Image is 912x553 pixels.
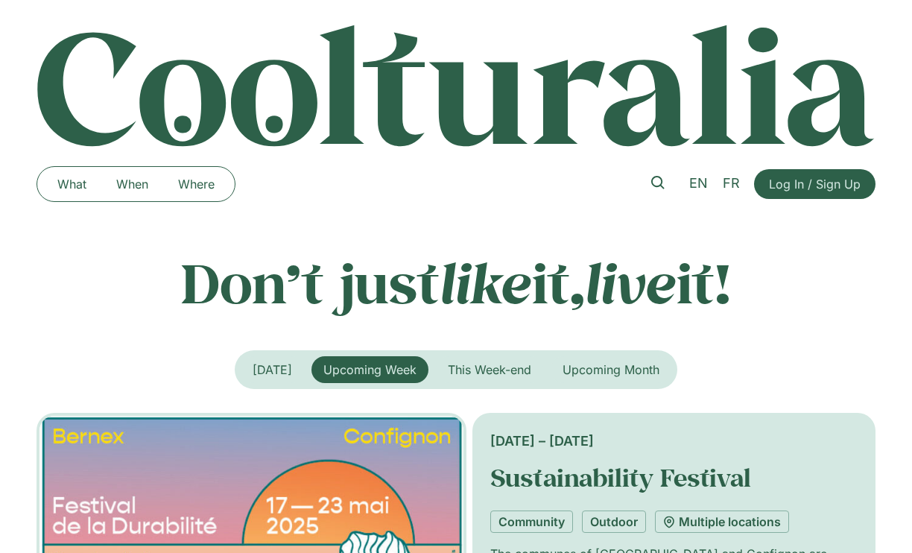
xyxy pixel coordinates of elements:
a: When [101,172,163,196]
span: This Week-end [448,362,531,377]
a: Log In / Sign Up [754,169,875,199]
a: What [42,172,101,196]
span: [DATE] [253,362,292,377]
div: [DATE] – [DATE] [490,431,858,451]
a: FR [715,173,747,195]
a: Where [163,172,229,196]
span: FR [723,175,740,191]
p: Don’t just it, it! [37,250,875,315]
a: Outdoor [582,511,646,533]
em: like [440,246,532,318]
span: Upcoming Month [563,362,659,377]
nav: Menu [42,172,229,196]
span: Log In / Sign Up [769,175,861,193]
a: Sustainability Festival [490,461,751,493]
span: EN [689,175,708,191]
a: Community [490,511,573,533]
em: live [585,246,677,318]
a: EN [682,173,715,195]
span: Upcoming Week [323,362,417,377]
